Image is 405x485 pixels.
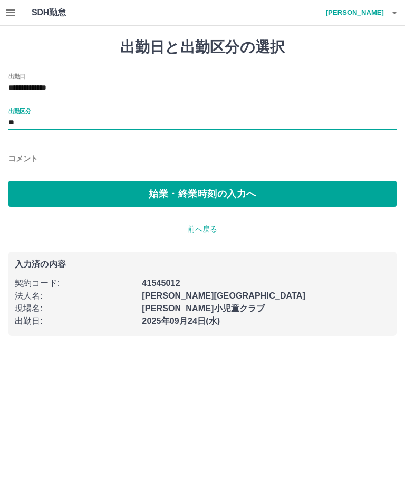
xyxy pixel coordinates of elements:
p: 現場名 : [15,302,136,315]
label: 出勤区分 [8,107,31,115]
button: 始業・終業時刻の入力へ [8,181,397,207]
b: [PERSON_NAME][GEOGRAPHIC_DATA] [142,291,305,300]
p: 前へ戻る [8,224,397,235]
p: 入力済の内容 [15,260,390,269]
p: 出勤日 : [15,315,136,328]
h1: 出勤日と出勤区分の選択 [8,38,397,56]
b: 2025年09月24日(水) [142,316,220,325]
b: [PERSON_NAME]小児童クラブ [142,304,265,313]
b: 41545012 [142,279,180,288]
p: 法人名 : [15,290,136,302]
label: 出勤日 [8,72,25,80]
p: 契約コード : [15,277,136,290]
